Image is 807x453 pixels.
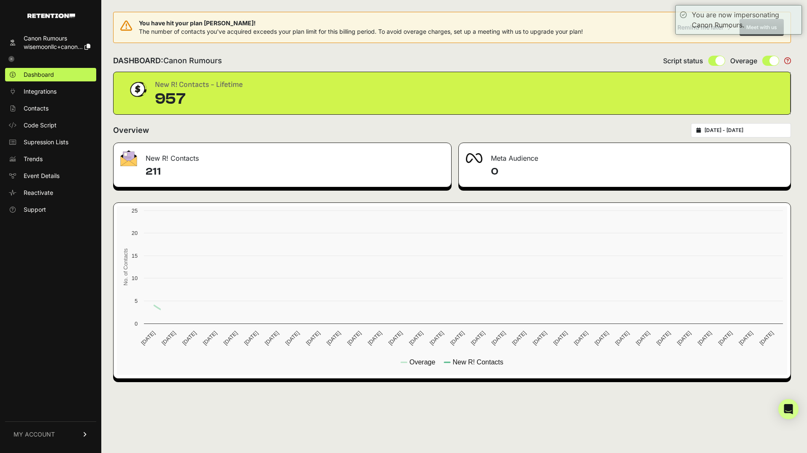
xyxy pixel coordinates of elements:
[491,165,784,178] h4: 0
[113,124,149,136] h2: Overview
[470,330,486,346] text: [DATE]
[155,91,243,108] div: 957
[132,230,138,236] text: 20
[181,330,198,346] text: [DATE]
[778,399,799,419] div: Open Intercom Messenger
[5,203,96,216] a: Support
[135,298,138,304] text: 5
[511,330,527,346] text: [DATE]
[663,56,703,66] span: Script status
[466,153,482,163] img: fa-meta-2f981b61bb99beabf952f7030308934f19ce035c18b003e963880cc3fabeebb7.png
[24,87,57,96] span: Integrations
[346,330,363,346] text: [DATE]
[24,121,57,129] span: Code Script
[139,19,583,27] span: You have hit your plan [PERSON_NAME]!
[717,330,734,346] text: [DATE]
[674,20,734,35] button: Remind me later
[696,330,713,346] text: [DATE]
[531,330,548,346] text: [DATE]
[160,330,177,346] text: [DATE]
[127,79,148,100] img: dollar-coin-05c43ed7efb7bc0c12610022525b4bbbb207c7efeef5aecc26f025e68dcafac9.png
[655,330,672,346] text: [DATE]
[5,169,96,183] a: Event Details
[132,208,138,214] text: 25
[5,32,96,54] a: Canon Rumours wisemoonllc+canon...
[122,248,129,286] text: No. of Contacts
[366,330,383,346] text: [DATE]
[676,330,692,346] text: [DATE]
[408,330,424,346] text: [DATE]
[202,330,218,346] text: [DATE]
[24,34,90,43] div: Canon Rumours
[5,152,96,166] a: Trends
[5,421,96,447] a: MY ACCOUNT
[325,330,342,346] text: [DATE]
[428,330,445,346] text: [DATE]
[692,10,797,30] div: You are now impersonating Canon Rumours.
[146,165,444,178] h4: 211
[14,430,55,439] span: MY ACCOUNT
[5,119,96,132] a: Code Script
[758,330,775,346] text: [DATE]
[24,104,49,113] span: Contacts
[114,143,451,168] div: New R! Contacts
[552,330,569,346] text: [DATE]
[449,330,466,346] text: [DATE]
[139,28,583,35] span: The number of contacts you've acquired exceeds your plan limit for this billing period. To avoid ...
[5,68,96,81] a: Dashboard
[284,330,301,346] text: [DATE]
[387,330,403,346] text: [DATE]
[24,138,68,146] span: Supression Lists
[120,150,137,166] img: fa-envelope-19ae18322b30453b285274b1b8af3d052b27d846a4fbe8435d1a52b978f639a2.png
[490,330,507,346] text: [DATE]
[573,330,589,346] text: [DATE]
[614,330,631,346] text: [DATE]
[132,275,138,281] text: 10
[593,330,610,346] text: [DATE]
[27,13,75,18] img: Retention.com
[634,330,651,346] text: [DATE]
[140,330,156,346] text: [DATE]
[155,79,243,91] div: New R! Contacts - Lifetime
[409,359,435,366] text: Overage
[113,55,222,67] h2: DASHBOARD:
[5,102,96,115] a: Contacts
[163,56,222,65] span: Canon Rumours
[452,359,503,366] text: New R! Contacts
[132,253,138,259] text: 15
[24,70,54,79] span: Dashboard
[5,186,96,200] a: Reactivate
[24,43,83,50] span: wisemoonllc+canon...
[24,189,53,197] span: Reactivate
[730,56,757,66] span: Overage
[305,330,321,346] text: [DATE]
[24,172,60,180] span: Event Details
[5,135,96,149] a: Supression Lists
[135,321,138,327] text: 0
[222,330,239,346] text: [DATE]
[24,155,43,163] span: Trends
[24,205,46,214] span: Support
[459,143,791,168] div: Meta Audience
[738,330,754,346] text: [DATE]
[5,85,96,98] a: Integrations
[243,330,259,346] text: [DATE]
[263,330,280,346] text: [DATE]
